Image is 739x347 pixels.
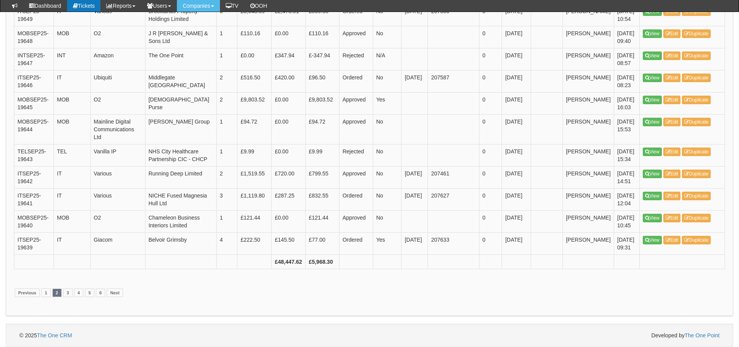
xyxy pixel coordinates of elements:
td: Various [90,4,145,26]
td: [DATE] 10:54 [614,4,640,26]
td: [PERSON_NAME] [562,166,614,188]
td: Approved [339,26,373,48]
td: 207586 [428,4,479,26]
td: [DATE] [502,4,531,26]
a: View [643,118,662,126]
td: £110.16 [305,26,339,48]
td: [PERSON_NAME] [562,144,614,166]
td: Ordered [339,232,373,254]
td: £0.00 [272,144,305,166]
td: MOBSEP25-19640 [14,210,54,232]
td: INTSEP25-19647 [14,48,54,70]
td: £516.50 [237,70,272,92]
td: [DATE] 15:53 [614,114,640,144]
td: ITSEP25-19641 [14,188,54,210]
td: 207633 [428,232,479,254]
td: Amazon [90,48,145,70]
td: [PERSON_NAME] [562,210,614,232]
td: 1 [216,114,237,144]
td: [DATE] [502,144,531,166]
td: 0 [479,4,502,26]
td: 2 [216,70,237,92]
td: 1 [216,26,237,48]
td: £3,048.09 [237,4,272,26]
td: ITSEP25-19642 [14,166,54,188]
td: £222.50 [237,232,272,254]
a: Edit [663,96,681,104]
td: IT [54,166,90,188]
td: Vanilla IP [90,144,145,166]
td: [PERSON_NAME] [562,70,614,92]
td: [PERSON_NAME] [562,232,614,254]
td: NICHE Fused Magnesia Hull Ltd [145,188,216,210]
td: [DATE] 08:57 [614,48,640,70]
td: ITSEP25-19639 [14,232,54,254]
td: £0.00 [272,210,305,232]
td: [PERSON_NAME] [562,26,614,48]
td: [DATE] [502,26,531,48]
td: No [373,210,402,232]
td: £9,803.52 [237,92,272,114]
td: 0 [479,70,502,92]
a: Duplicate [682,118,711,126]
td: £569.58 [305,4,339,26]
td: 0 [479,114,502,144]
td: £94.72 [237,114,272,144]
td: O2 [90,210,145,232]
td: Ordered [339,70,373,92]
td: [DATE] 16:03 [614,92,640,114]
a: Duplicate [682,74,711,82]
td: No [373,70,402,92]
td: Ordered [339,4,373,26]
td: 1 [216,48,237,70]
td: 0 [479,26,502,48]
td: £0.00 [272,92,305,114]
td: [DEMOGRAPHIC_DATA] Purse [145,92,216,114]
td: £145.50 [272,232,305,254]
a: Edit [663,236,681,244]
a: Duplicate [682,148,711,156]
td: No [373,144,402,166]
a: Edit [663,192,681,200]
a: Duplicate [682,236,711,244]
a: Duplicate [682,170,711,178]
a: Duplicate [682,214,711,222]
td: [DATE] [502,210,531,232]
td: [PERSON_NAME] [562,92,614,114]
td: IT [54,4,90,26]
td: £832.55 [305,188,339,210]
td: MOB [54,210,90,232]
a: 6 [96,289,105,297]
td: O2 [90,26,145,48]
td: [DATE] 12:04 [614,188,640,210]
td: [DATE] [502,188,531,210]
td: £77.00 [305,232,339,254]
td: NHS City Healthcare Partnership CIC - CHCP [145,144,216,166]
td: 0 [479,144,502,166]
td: ITSEP25-19646 [14,70,54,92]
a: Duplicate [682,96,711,104]
td: 207587 [428,70,479,92]
td: £0.00 [237,48,272,70]
a: View [643,74,662,82]
td: 1 [216,210,237,232]
td: IT [54,232,90,254]
td: Rejected [339,48,373,70]
td: Yes [373,92,402,114]
td: [DATE] [502,232,531,254]
td: 5 [216,4,237,26]
td: [DATE] 14:51 [614,166,640,188]
a: Edit [663,118,681,126]
td: 2 [216,166,237,188]
td: Belvoir Grimsby [145,232,216,254]
span: Developed by [651,332,720,339]
td: [DATE] [502,114,531,144]
td: £9.99 [237,144,272,166]
td: [DATE] 10:45 [614,210,640,232]
td: [PERSON_NAME] [562,48,614,70]
td: £2,478.51 [272,4,305,26]
td: TEL [54,144,90,166]
td: Chameleon Business Interiors Limited [145,210,216,232]
td: [DATE] [502,70,531,92]
td: [DATE] 09:31 [614,232,640,254]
